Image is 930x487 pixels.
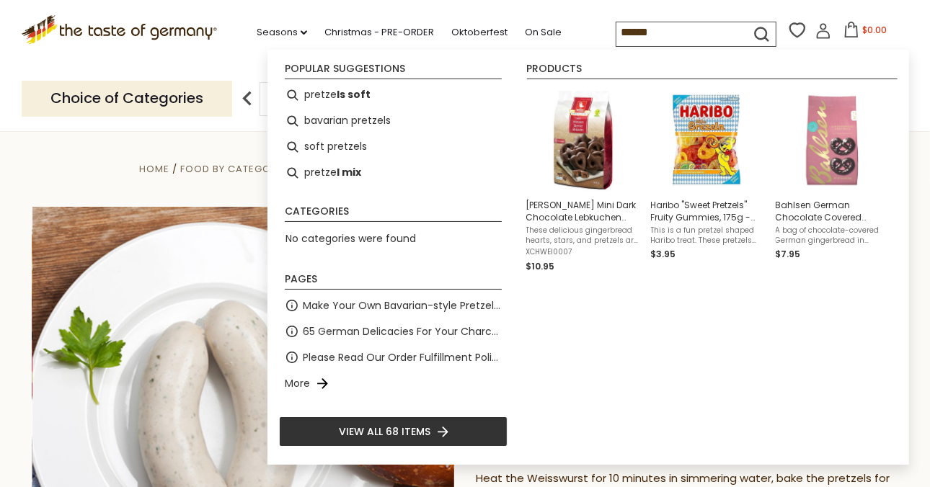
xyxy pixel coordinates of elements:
[285,63,502,79] li: Popular suggestions
[776,199,889,223] span: Bahlsen German Chocolate Covered Gingerbread Pretzels, 7.9 oz
[324,24,434,40] a: Christmas - PRE-ORDER
[770,82,895,280] li: Bahlsen German Chocolate Covered Gingerbread Pretzels, 7.9 oz
[645,82,770,280] li: Haribo "Sweet Pretzels" Fruity Gummies, 175g - made in Germany, 175 g
[651,225,764,246] span: This is a fun pretzel shaped Haribo treat. These pretzels come in 4 fruit flavors - cherry, orang...
[776,248,801,260] span: $7.95
[655,88,760,192] img: Haribo Suse Brezeln
[651,88,764,274] a: Haribo Suse BrezelnHaribo "Sweet Pretzels" Fruity Gummies, 175g - made in [GEOGRAPHIC_DATA], 175 ...
[525,24,562,40] a: On Sale
[279,416,508,447] li: View all 68 items
[279,318,508,344] li: 65 German Delicacies For Your Charcuterie Board
[776,88,889,274] a: Bahlsen German Chocolate Covered Gingerbread Pretzels, 7.9 ozA bag of chocolate-covered German gi...
[337,164,361,181] b: l mix
[285,274,502,290] li: Pages
[526,225,639,246] span: These delicious gingerbread hearts, stars, and pretzels are covered with a silky dark chocolate c...
[279,134,508,160] li: soft pretzels
[862,24,887,36] span: $0.00
[339,424,430,439] span: View all 68 items
[267,50,909,465] div: Instant Search Results
[526,199,639,223] span: [PERSON_NAME] Mini Dark Chocolate Lebkuchen Hearts, Stars, and Pretzels, 14 oz
[303,323,502,340] a: 65 German Delicacies For Your Charcuterie Board
[279,82,508,108] li: pretzels soft
[451,24,508,40] a: Oktoberfest
[285,206,502,222] li: Categories
[279,108,508,134] li: bavarian pretzels
[527,63,898,79] li: Products
[303,298,502,314] a: Make Your Own Bavarian-style Pretzel at Home
[139,162,169,176] a: Home
[651,199,764,223] span: Haribo "Sweet Pretzels" Fruity Gummies, 175g - made in [GEOGRAPHIC_DATA], 175 g
[285,231,416,246] span: No categories were found
[180,162,283,176] a: Food By Category
[776,225,889,246] span: A bag of chocolate-covered German gingerbread in decorative pretzel shapes. From [GEOGRAPHIC_DATA...
[337,86,371,103] b: ls soft
[257,24,307,40] a: Seasons
[651,248,676,260] span: $3.95
[279,292,508,318] li: Make Your Own Bavarian-style Pretzel at Home
[279,160,508,186] li: pretzel mix
[22,81,232,116] p: Choice of Categories
[526,260,555,272] span: $10.95
[279,370,508,396] li: More
[233,84,262,113] img: previous arrow
[526,88,639,274] a: [PERSON_NAME] Mini Dark Chocolate Lebkuchen Hearts, Stars, and Pretzels, 14 ozThese delicious gin...
[303,349,502,366] a: Please Read Our Order Fulfillment Policies
[834,22,895,43] button: $0.00
[279,344,508,370] li: Please Read Our Order Fulfillment Policies
[526,247,639,257] span: XCHWEI0007
[521,82,645,280] li: Weiss Mini Dark Chocolate Lebkuchen Hearts, Stars, and Pretzels, 14 oz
